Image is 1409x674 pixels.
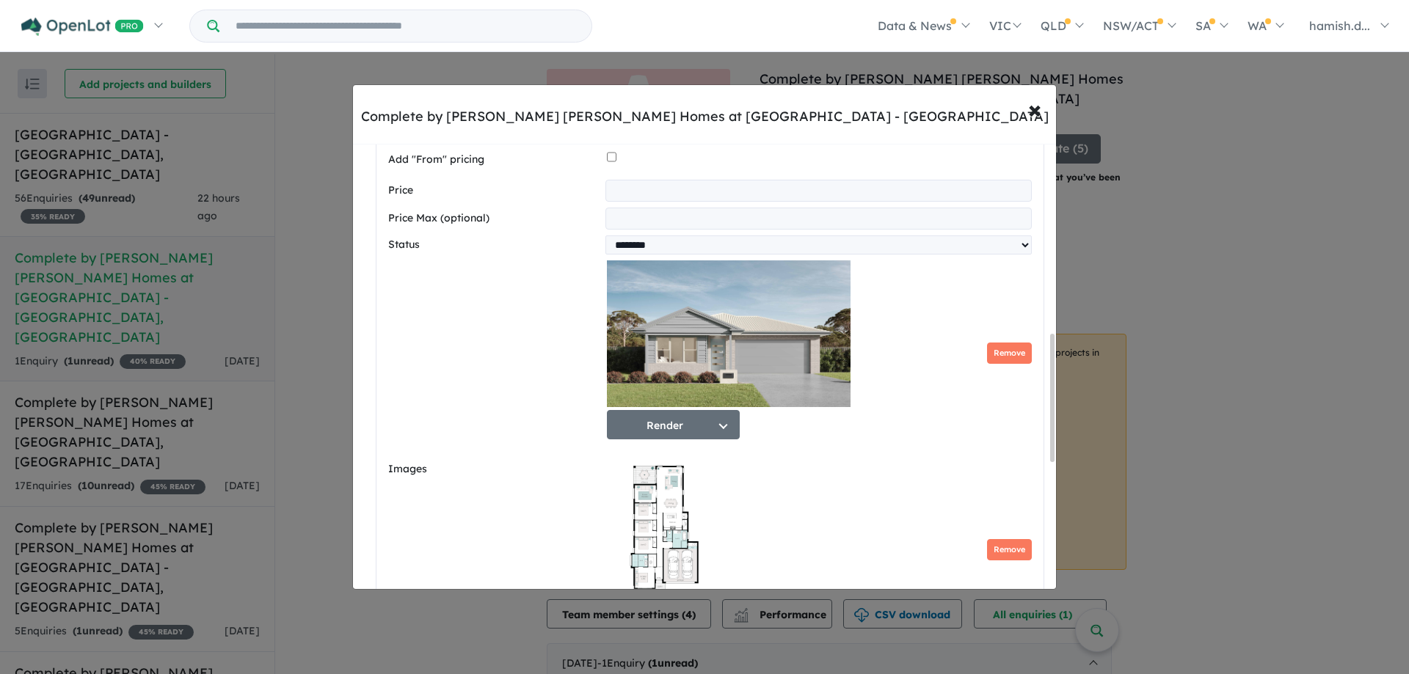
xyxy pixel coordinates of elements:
label: Price Max (optional) [388,210,600,227]
label: Price [388,182,600,199]
input: Try estate name, suburb, builder or developer [222,10,589,42]
label: Images [388,461,601,478]
button: Remove [987,539,1032,560]
div: Complete by [PERSON_NAME] [PERSON_NAME] Homes at [GEOGRAPHIC_DATA] - [GEOGRAPHIC_DATA] [361,107,1049,126]
span: × [1028,93,1041,125]
img: Openlot PRO Logo White [21,18,144,36]
img: Complete by McDonald Jones Homes at Vineyard Grove - Cessnock - Lot 834 Render [607,260,851,407]
label: Status [388,236,600,254]
img: Complete by McDonald Jones Homes at Vineyard Grove - Cessnock - Lot 834 Floorplan [607,457,722,604]
span: hamish.d... [1309,18,1370,33]
button: Remove [987,343,1032,364]
label: Add "From" pricing [388,151,601,169]
button: Render [607,410,740,439]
